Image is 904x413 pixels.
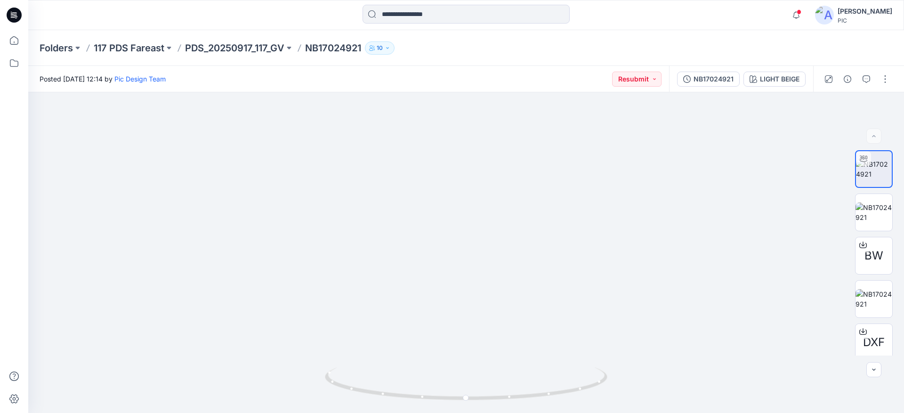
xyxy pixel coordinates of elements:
a: Folders [40,41,73,55]
span: Posted [DATE] 12:14 by [40,74,166,84]
button: Details [840,72,855,87]
div: NB17024921 [694,74,734,84]
button: NB17024921 [677,72,740,87]
img: NB17024921 [856,202,892,222]
span: BW [864,247,883,264]
img: NB17024921 [856,289,892,309]
button: 10 [365,41,395,55]
a: Pic Design Team [114,75,166,83]
button: LIGHT BEIGE [743,72,806,87]
p: NB17024921 [305,41,361,55]
div: [PERSON_NAME] [838,6,892,17]
img: avatar [815,6,834,24]
div: LIGHT BEIGE [760,74,799,84]
a: 117 PDS Fareast [94,41,164,55]
a: PDS_20250917_117_GV [185,41,284,55]
span: DXF [863,334,885,351]
img: NB17024921 [856,159,892,179]
div: PIC [838,17,892,24]
p: 10 [377,43,383,53]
